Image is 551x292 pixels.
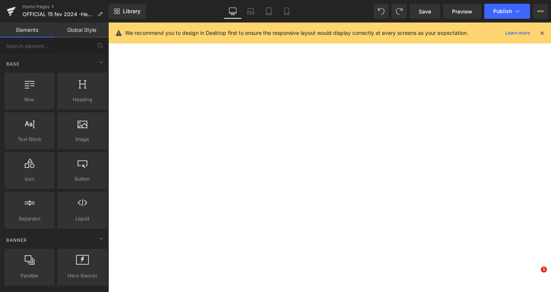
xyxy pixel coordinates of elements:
[493,8,512,14] span: Publish
[22,11,94,17] span: OFFICIAL 15 fev 2024 -Happy Moments - at work
[392,4,407,19] button: Redo
[278,4,296,19] a: Mobile
[7,272,52,280] span: Parallax
[109,4,146,19] a: New Library
[60,175,105,183] span: Button
[526,267,544,285] iframe: Intercom live chat
[452,7,472,15] span: Preview
[60,215,105,223] span: Liquid
[419,7,431,15] span: Save
[7,215,52,223] span: Separator
[242,4,260,19] a: Laptop
[7,175,52,183] span: Icon
[6,237,28,244] span: Banner
[60,96,105,103] span: Heading
[541,267,547,273] span: 1
[260,4,278,19] a: Tablet
[54,22,109,37] a: Global Style
[224,4,242,19] a: Desktop
[125,29,468,37] p: We recommend you to design in Desktop first to ensure the responsive layout would display correct...
[123,8,141,15] span: Library
[484,4,530,19] button: Publish
[443,4,481,19] a: Preview
[7,135,52,143] span: Text Block
[60,272,105,280] span: Hero Banner
[374,4,389,19] button: Undo
[6,60,20,67] span: Base
[7,96,52,103] span: Row
[502,28,533,37] a: Learn more
[533,4,548,19] button: More
[60,135,105,143] span: Image
[22,4,109,10] a: Home Pages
